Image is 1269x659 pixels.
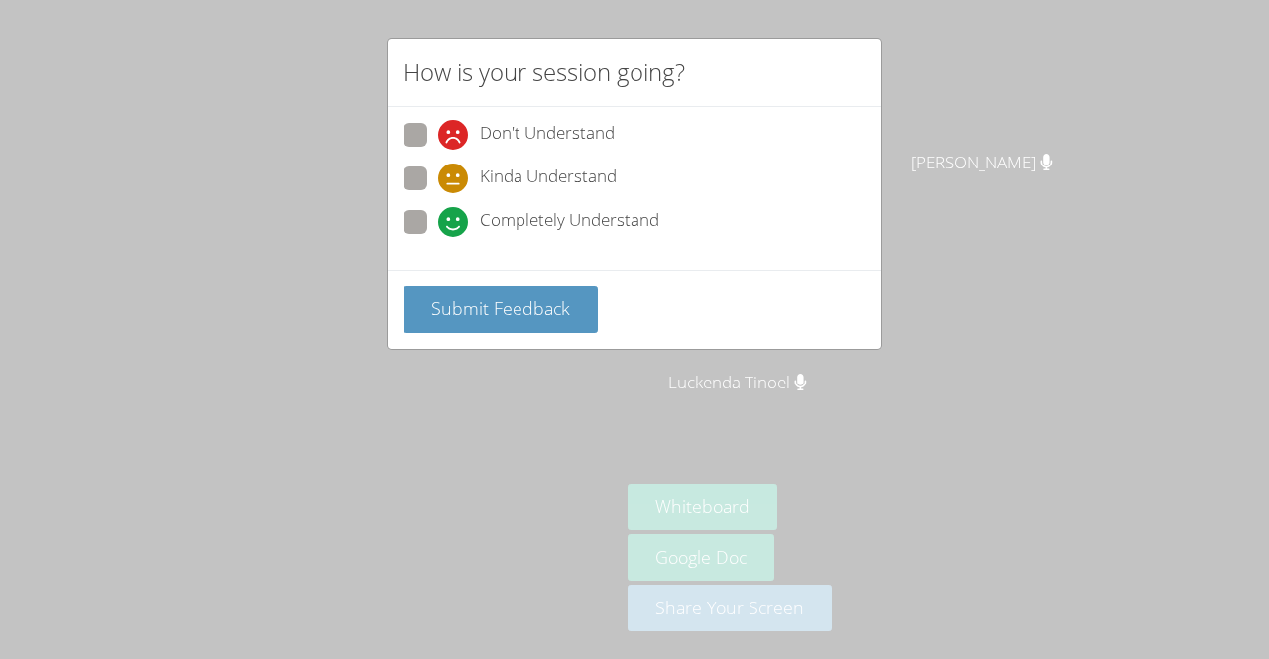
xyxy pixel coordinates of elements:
[431,296,570,320] span: Submit Feedback
[404,286,598,333] button: Submit Feedback
[404,55,685,90] h2: How is your session going?
[480,207,659,237] span: Completely Understand
[480,120,615,150] span: Don't Understand
[480,164,617,193] span: Kinda Understand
